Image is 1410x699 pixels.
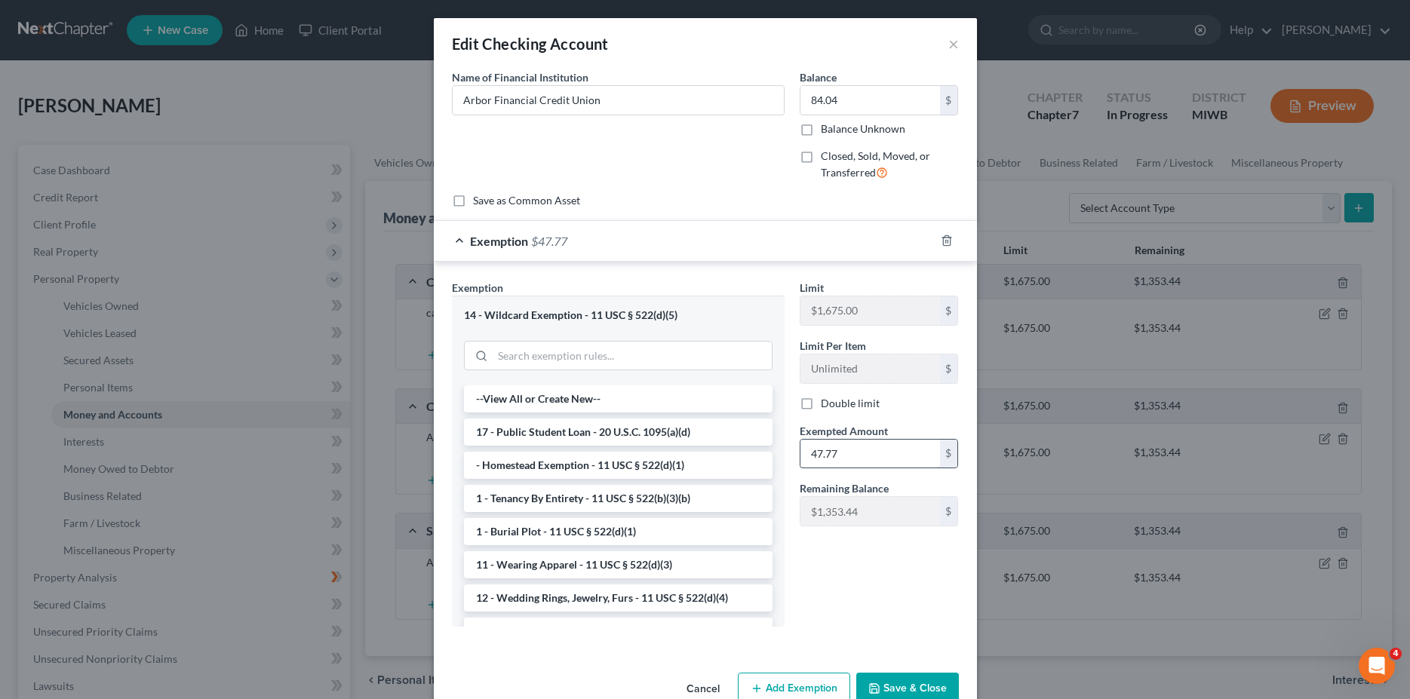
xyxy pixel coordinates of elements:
label: Double limit [821,396,880,411]
button: × [948,35,959,53]
label: Remaining Balance [800,480,889,496]
input: -- [800,296,940,325]
div: $ [940,440,958,468]
li: 1 - Burial Plot - 11 USC § 522(d)(1) [464,518,773,545]
input: -- [800,354,940,383]
li: 1 - Tenancy By Entirety - 11 USC § 522(b)(3)(b) [464,485,773,512]
iframe: Intercom live chat [1359,648,1395,684]
li: 13 - Animals & Livestock - 11 USC § 522(d)(3) [464,618,773,645]
input: 0.00 [800,440,940,468]
span: 4 [1390,648,1402,660]
label: Limit Per Item [800,338,866,354]
div: Edit Checking Account [452,33,609,54]
div: $ [940,354,958,383]
span: Exemption [470,234,528,248]
li: --View All or Create New-- [464,385,773,412]
input: Search exemption rules... [493,342,772,370]
div: $ [940,86,958,115]
label: Balance [800,69,837,85]
input: 0.00 [800,86,940,115]
div: $ [940,497,958,526]
span: $47.77 [531,234,567,248]
div: 14 - Wildcard Exemption - 11 USC § 522(d)(5) [464,308,773,323]
span: Closed, Sold, Moved, or Transferred [821,149,930,179]
label: Save as Common Asset [473,193,580,208]
input: -- [800,497,940,526]
li: 11 - Wearing Apparel - 11 USC § 522(d)(3) [464,551,773,578]
span: Limit [800,281,824,294]
li: 12 - Wedding Rings, Jewelry, Furs - 11 USC § 522(d)(4) [464,584,773,612]
li: - Homestead Exemption - 11 USC § 522(d)(1) [464,452,773,479]
span: Name of Financial Institution [452,71,588,84]
div: $ [940,296,958,325]
label: Balance Unknown [821,121,905,136]
span: Exemption [452,281,503,294]
span: Exempted Amount [800,425,888,437]
li: 17 - Public Student Loan - 20 U.S.C. 1095(a)(d) [464,418,773,446]
input: Enter name... [453,86,784,115]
